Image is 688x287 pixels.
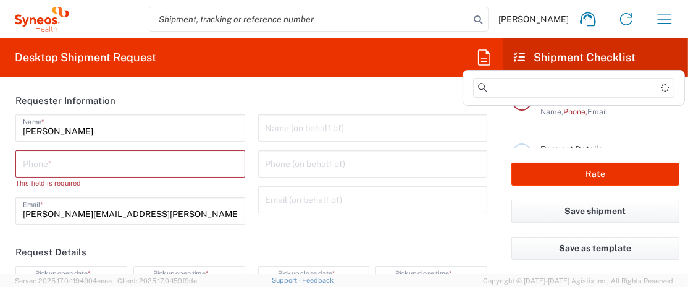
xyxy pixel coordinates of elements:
button: Save as template [511,237,679,260]
h2: Desktop Shipment Request [15,50,156,65]
span: Name, [540,107,563,116]
h2: Requester Information [15,95,115,107]
span: Phone, [563,107,587,116]
button: Rate [511,163,679,186]
span: Server: 2025.17.0-1194904eeae [15,277,112,285]
div: This field is required [15,178,245,189]
a: Support [272,276,303,284]
input: Shipment, tracking or reference number [149,7,469,31]
span: Request Details [540,144,603,154]
a: Feedback [302,276,334,284]
span: Copyright © [DATE]-[DATE] Agistix Inc., All Rights Reserved [483,275,673,286]
span: Email [587,107,608,116]
h2: Shipment Checklist [514,50,636,65]
button: Save shipment [511,200,679,223]
span: [PERSON_NAME] [498,14,569,25]
h2: Request Details [15,246,86,259]
span: Client: 2025.17.0-159f9de [117,277,197,285]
